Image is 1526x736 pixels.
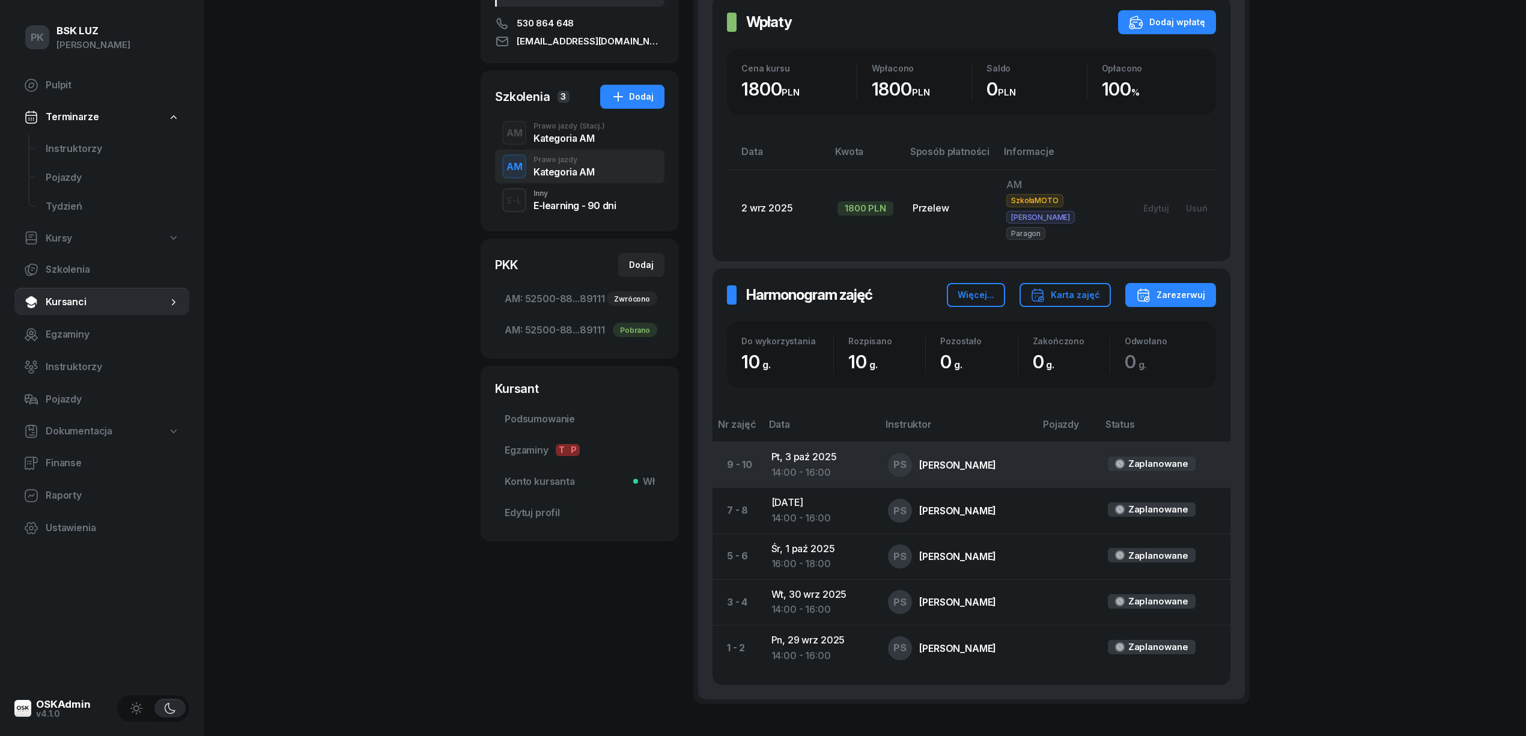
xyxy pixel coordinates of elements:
button: AM [502,154,526,178]
span: Tydzień [46,199,180,214]
span: [EMAIL_ADDRESS][DOMAIN_NAME] [517,34,664,49]
div: Zarezerwuj [1136,288,1205,302]
button: Więcej... [947,283,1005,307]
div: Zaplanowane [1128,548,1188,564]
div: Pobrano [613,323,657,337]
span: Konto kursanta [505,474,655,490]
div: PKK [495,257,518,273]
div: [PERSON_NAME] [919,552,996,561]
div: Przelew [913,201,987,216]
span: PS [893,460,907,470]
a: Raporty [14,481,189,510]
a: EgzaminyTP [495,436,664,464]
div: [PERSON_NAME] [919,506,996,516]
div: [PERSON_NAME] [919,460,996,470]
button: Dodaj wpłatę [1118,10,1216,34]
button: Karta zajęć [1020,283,1111,307]
th: Kwota [828,144,903,169]
a: Terminarze [14,103,189,131]
div: 0 [986,78,1087,100]
div: 1800 [741,78,857,100]
div: Dodaj [629,258,654,272]
a: Tydzień [36,192,189,221]
div: Odwołano [1125,336,1202,346]
div: E-L [502,193,526,208]
th: Informacje [997,144,1125,169]
div: 14:00 - 16:00 [771,465,869,481]
button: Edytuj [1135,198,1178,218]
div: [PERSON_NAME] [919,597,996,607]
small: g. [869,359,878,371]
span: PK [31,32,44,43]
span: (Stacj.) [580,123,605,130]
div: Zaplanowane [1128,502,1188,517]
a: Pulpit [14,71,189,100]
span: AM: [505,291,523,307]
small: PLN [782,87,800,98]
a: Podsumowanie [495,404,664,433]
span: 10 [848,351,883,373]
a: Dokumentacja [14,418,189,445]
small: g. [1046,359,1054,371]
div: Zaplanowane [1128,639,1188,655]
td: 1 - 2 [713,625,762,671]
button: AMPrawo jazdyKategoria AM [495,150,664,183]
img: logo-xs@2x.png [14,700,31,717]
small: PLN [912,87,930,98]
div: Kategoria AM [533,133,605,143]
h2: Wpłaty [746,13,792,32]
span: Ustawienia [46,520,180,536]
small: % [1131,87,1140,98]
span: Podsumowanie [505,412,655,427]
th: Nr zajęć [713,416,762,442]
span: Edytuj profil [505,505,655,521]
small: PLN [998,87,1016,98]
span: AM [1006,178,1022,190]
a: Edytuj profil [495,498,664,527]
div: 100 [1102,78,1202,100]
h2: Harmonogram zajęć [746,285,872,305]
th: Data [727,144,828,169]
div: Wpłacono [872,63,972,73]
div: BSK LUZ [56,26,130,36]
button: E-L [502,188,526,212]
div: Prawo jazdy [533,156,594,163]
div: Edytuj [1143,203,1169,213]
th: Pojazdy [1036,416,1098,442]
button: Usuń [1178,198,1216,218]
span: Kursy [46,231,72,246]
div: 14:00 - 16:00 [771,511,869,526]
div: Kursant [495,380,664,397]
span: Paragon [1006,227,1045,240]
a: Finanse [14,449,189,478]
div: Opłacono [1102,63,1202,73]
th: Data [762,416,879,442]
button: AM [502,121,526,145]
span: Dokumentacja [46,424,112,439]
span: 52500-88...89111 [505,291,655,307]
div: Rozpisano [848,336,925,346]
span: 2 wrz 2025 [741,202,792,214]
div: Kategoria AM [533,167,594,177]
div: 1800 [872,78,972,100]
td: 7 - 8 [713,488,762,534]
a: Konto kursantaWł [495,467,664,496]
a: Instruktorzy [14,353,189,382]
a: AM:52500-88...89111Pobrano [495,315,664,344]
a: AM:52500-88...89111Zwrócono [495,284,664,313]
span: Wł [638,474,655,490]
div: Zaplanowane [1128,456,1188,472]
span: Pojazdy [46,170,180,186]
small: g. [762,359,771,371]
small: g. [954,359,962,371]
span: 530 864 648 [517,16,574,31]
span: Szkolenia [46,262,180,278]
span: T [556,444,568,456]
a: Instruktorzy [36,135,189,163]
span: 52500-88...89111 [505,323,655,338]
td: [DATE] [762,488,879,534]
span: [PERSON_NAME] [1006,211,1075,224]
a: Pojazdy [14,385,189,414]
span: PS [893,597,907,607]
button: Zarezerwuj [1125,283,1216,307]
